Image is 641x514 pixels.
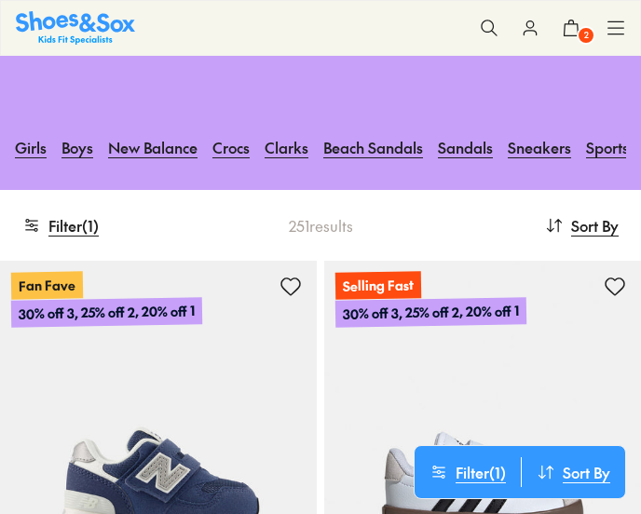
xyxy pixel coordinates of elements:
[108,127,198,168] a: New Balance
[545,205,619,246] button: Sort By
[551,7,592,48] button: 2
[571,214,619,237] span: Sort By
[15,127,47,168] a: Girls
[323,127,423,168] a: Beach Sandals
[335,298,526,329] p: 30% off 3, 25% off 2, 20% off 1
[563,461,610,483] span: Sort By
[265,127,308,168] a: Clarks
[212,127,250,168] a: Crocs
[335,272,421,301] p: Selling Fast
[16,11,135,44] a: Shoes & Sox
[61,127,93,168] a: Boys
[415,457,521,487] button: Filter(1)
[508,127,571,168] a: Sneakers
[522,457,625,487] button: Sort By
[11,272,83,300] p: Fan Fave
[577,26,595,45] span: 2
[11,298,202,329] p: 30% off 3, 25% off 2, 20% off 1
[586,127,629,168] a: Sports
[22,205,99,246] button: Filter(1)
[438,127,493,168] a: Sandals
[16,11,135,44] img: SNS_Logo_Responsive.svg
